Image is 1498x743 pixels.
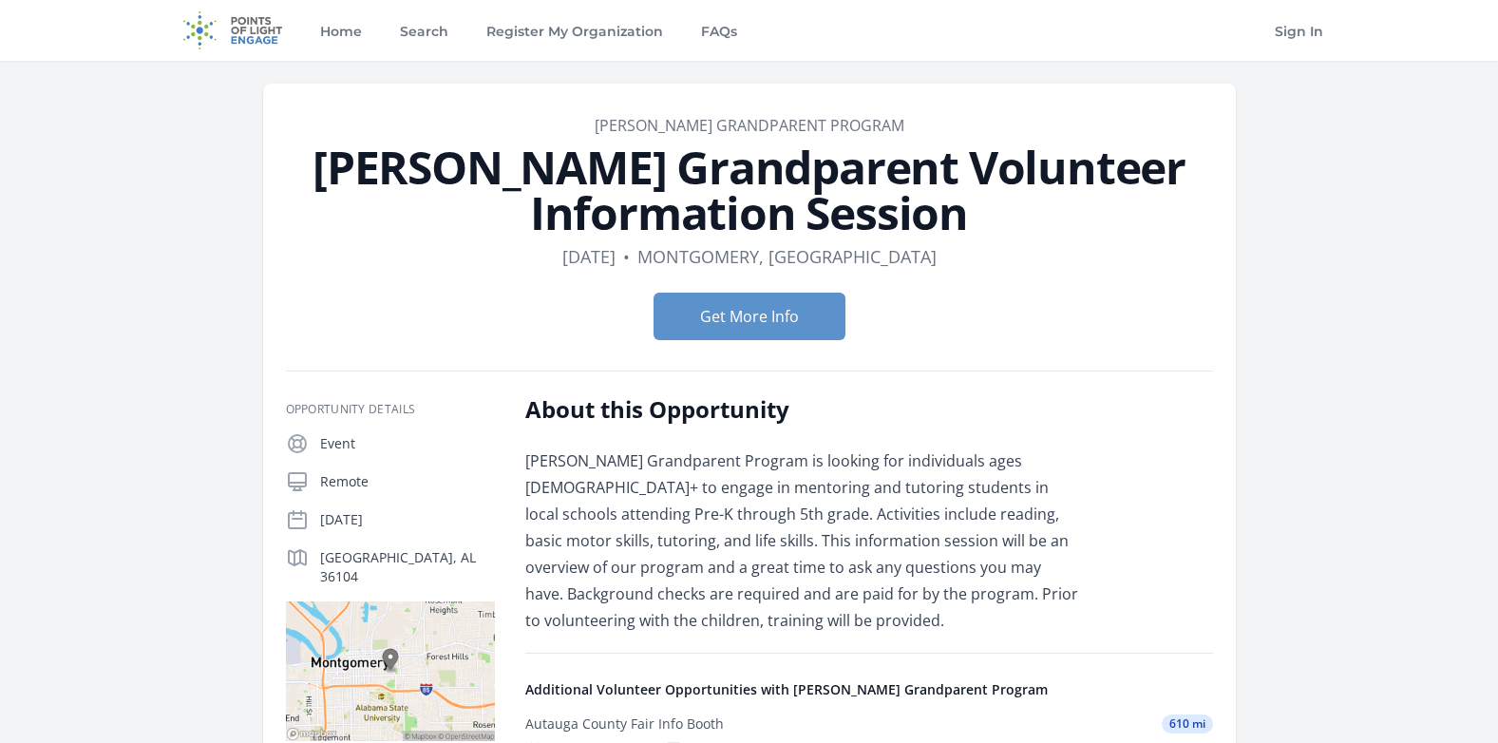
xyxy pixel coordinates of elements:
[320,434,495,453] p: Event
[286,601,495,741] img: Map
[525,714,724,733] div: Autauga County Fair Info Booth
[286,144,1213,236] h1: [PERSON_NAME] Grandparent Volunteer Information Session
[654,293,845,340] button: Get More Info
[320,472,495,491] p: Remote
[595,115,904,136] a: [PERSON_NAME] Grandparent Program
[562,243,616,270] dd: [DATE]
[525,448,1081,634] p: [PERSON_NAME] Grandparent Program is looking for individuals ages [DEMOGRAPHIC_DATA]+ to engage i...
[320,510,495,529] p: [DATE]
[286,402,495,417] h3: Opportunity Details
[525,394,1081,425] h2: About this Opportunity
[623,243,630,270] div: •
[320,548,495,586] p: [GEOGRAPHIC_DATA], AL 36104
[525,680,1213,699] h4: Additional Volunteer Opportunities with [PERSON_NAME] Grandparent Program
[1162,714,1213,733] span: 610 mi
[637,243,937,270] dd: Montgomery, [GEOGRAPHIC_DATA]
